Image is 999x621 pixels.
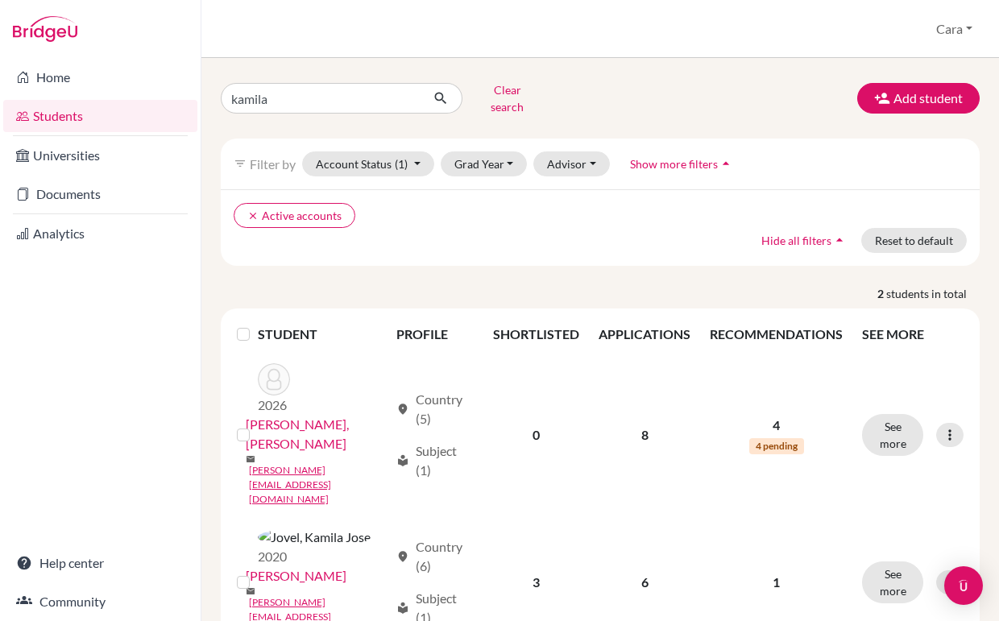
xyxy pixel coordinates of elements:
th: SEE MORE [852,315,973,354]
i: arrow_drop_up [831,232,848,248]
button: See more [862,561,923,603]
p: 2026 [258,395,290,415]
a: [PERSON_NAME] [246,566,346,586]
a: Students [3,100,197,132]
button: Hide all filtersarrow_drop_up [748,228,861,253]
a: Analytics [3,217,197,250]
th: SHORTLISTED [483,315,589,354]
span: 4 pending [749,438,804,454]
a: [PERSON_NAME][EMAIL_ADDRESS][DOMAIN_NAME] [249,463,389,507]
button: Advisor [533,151,610,176]
span: local_library [396,602,409,615]
button: Account Status(1) [302,151,434,176]
a: Help center [3,547,197,579]
span: Show more filters [630,157,718,171]
a: Home [3,61,197,93]
span: mail [246,454,255,464]
p: 2020 [258,547,371,566]
div: Country (5) [396,390,475,428]
div: Subject (1) [396,441,475,480]
input: Find student by name... [221,83,421,114]
button: See more [862,414,923,456]
a: Documents [3,178,197,210]
span: Hide all filters [761,234,831,247]
img: Bridge-U [13,16,77,42]
button: clearActive accounts [234,203,355,228]
a: Community [3,586,197,618]
button: Grad Year [441,151,528,176]
span: location_on [396,550,409,563]
th: APPLICATIONS [589,315,700,354]
span: students in total [886,285,980,302]
a: [PERSON_NAME], [PERSON_NAME] [246,415,389,453]
img: Alvarado Ocampo, Kamila [258,363,290,395]
img: Jovel, Kamila Jose [258,528,371,547]
span: location_on [396,403,409,416]
button: Cara [929,14,980,44]
i: clear [247,210,259,221]
th: PROFILE [387,315,484,354]
span: mail [246,586,255,596]
div: Country (6) [396,537,475,576]
button: Show more filtersarrow_drop_up [616,151,748,176]
td: 0 [483,354,589,516]
button: Add student [857,83,980,114]
i: arrow_drop_up [718,155,734,172]
p: 1 [710,573,843,592]
strong: 2 [877,285,886,302]
span: Filter by [250,156,296,172]
button: Clear search [462,77,552,119]
a: Universities [3,139,197,172]
th: STUDENT [258,315,387,354]
span: (1) [395,157,408,171]
th: RECOMMENDATIONS [700,315,852,354]
td: 8 [589,354,700,516]
p: 4 [710,416,843,435]
i: filter_list [234,157,247,170]
span: local_library [396,454,409,467]
button: Reset to default [861,228,967,253]
div: Open Intercom Messenger [944,566,983,605]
